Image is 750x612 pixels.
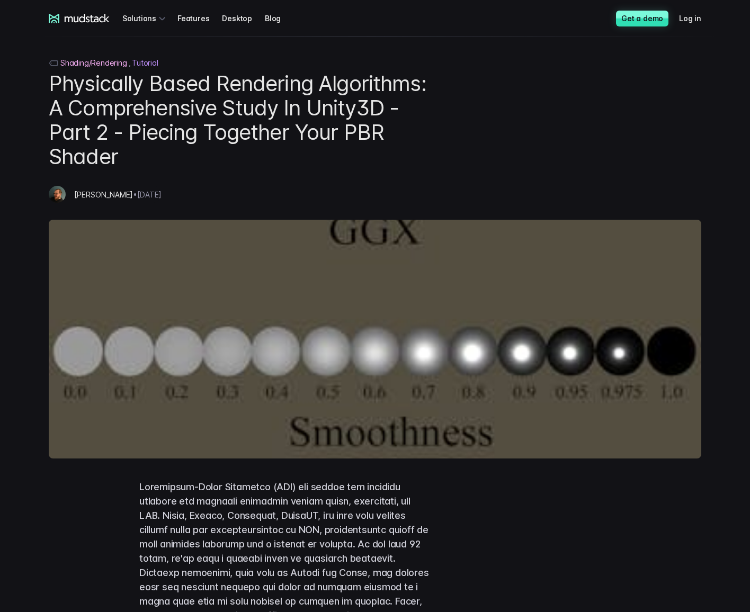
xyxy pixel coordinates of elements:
[679,8,714,28] a: Log in
[222,8,265,28] a: Desktop
[74,190,133,199] span: [PERSON_NAME]
[177,8,222,28] a: Features
[133,190,162,199] span: • [DATE]
[265,8,293,28] a: Blog
[616,11,668,26] a: Get a demo
[49,14,110,23] a: mudstack logo
[132,58,158,67] span: Tutorial
[122,8,169,28] div: Solutions
[60,58,131,67] span: Shading/Rendering
[49,71,431,169] h1: Physically Based Rendering Algorithms: A Comprehensive Study In Unity3D - Part 2 - Piecing Togeth...
[49,186,66,203] img: Jordan Stevens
